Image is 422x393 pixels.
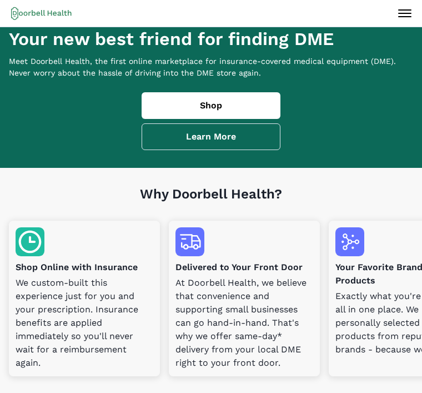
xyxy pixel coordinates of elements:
h1: Why Doorbell Health? [9,186,413,221]
a: Learn More [142,123,280,150]
img: Shop Online with Insurance icon [16,227,44,256]
a: Shop [142,92,280,119]
img: Your Favorite Brands and Products icon [335,227,364,256]
p: Delivered to Your Front Door [175,261,313,274]
h1: Your new best friend for finding DME [9,27,413,51]
p: Shop Online with Insurance [16,261,153,274]
img: Delivered to Your Front Door icon [175,227,204,256]
p: At Doorbell Health, we believe that convenience and supporting small businesses can go hand-in-ha... [175,276,313,370]
p: Meet Doorbell Health, the first online marketplace for insurance-covered medical equipment (DME).... [9,56,413,79]
p: We custom-built this experience just for you and your prescription. Insurance benefits are applie... [16,276,153,370]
